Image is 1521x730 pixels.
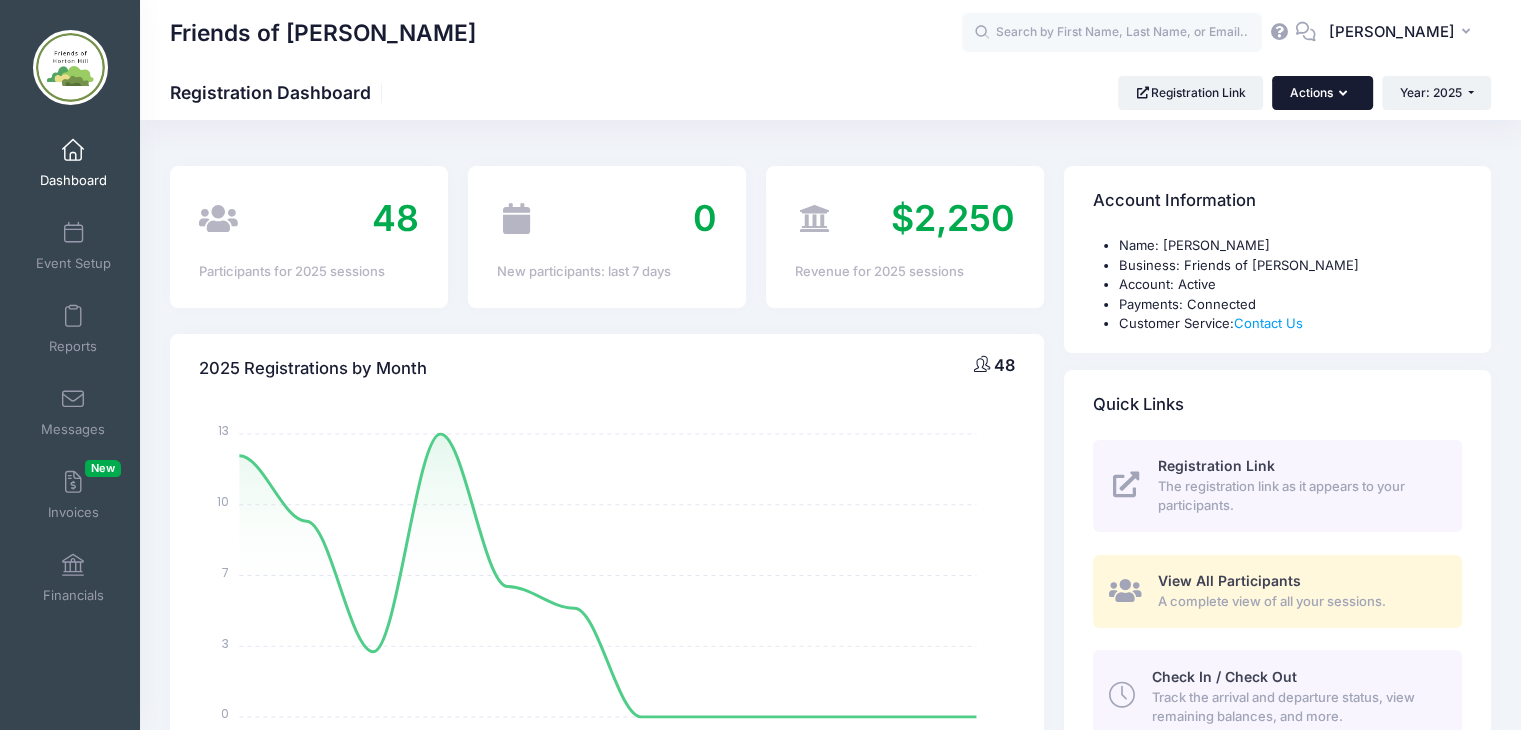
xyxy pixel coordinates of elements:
[26,128,121,198] a: Dashboard
[1158,477,1439,516] span: The registration link as it appears to your participants.
[219,422,230,439] tspan: 13
[199,340,427,397] h4: 2025 Registrations by Month
[85,460,121,477] span: New
[1119,314,1462,334] li: Customer Service:
[962,13,1262,53] input: Search by First Name, Last Name, or Email...
[1119,295,1462,315] li: Payments: Connected
[40,172,107,189] span: Dashboard
[1329,21,1455,43] span: [PERSON_NAME]
[49,338,97,355] span: Reports
[26,460,121,530] a: InvoicesNew
[199,262,419,282] div: Participants for 2025 sessions
[1316,10,1491,56] button: [PERSON_NAME]
[1158,572,1301,589] span: View All Participants
[693,196,717,240] span: 0
[41,421,105,438] span: Messages
[1093,173,1256,230] h4: Account Information
[26,543,121,613] a: Financials
[1119,256,1462,276] li: Business: Friends of [PERSON_NAME]
[1234,315,1303,331] a: Contact Us
[222,705,230,722] tspan: 0
[1093,440,1462,532] a: Registration Link The registration link as it appears to your participants.
[1151,668,1296,685] span: Check In / Check Out
[795,262,1015,282] div: Revenue for 2025 sessions
[1119,236,1462,256] li: Name: [PERSON_NAME]
[218,493,230,510] tspan: 10
[1119,275,1462,295] li: Account: Active
[26,377,121,447] a: Messages
[1093,555,1462,628] a: View All Participants A complete view of all your sessions.
[1382,76,1491,110] button: Year: 2025
[1400,85,1462,100] span: Year: 2025
[1118,76,1263,110] a: Registration Link
[1093,376,1184,433] h4: Quick Links
[372,196,419,240] span: 48
[1272,76,1372,110] button: Actions
[891,196,1015,240] span: $2,250
[994,355,1015,375] span: 48
[223,564,230,581] tspan: 7
[43,587,104,604] span: Financials
[48,504,99,521] span: Invoices
[170,10,476,56] h1: Friends of [PERSON_NAME]
[26,211,121,281] a: Event Setup
[1158,457,1275,474] span: Registration Link
[223,634,230,651] tspan: 3
[1151,688,1439,727] span: Track the arrival and departure status, view remaining balances, and more.
[1158,592,1439,612] span: A complete view of all your sessions.
[26,294,121,364] a: Reports
[170,82,388,103] h1: Registration Dashboard
[36,255,111,272] span: Event Setup
[33,30,108,105] img: Friends of Horton Hill
[497,262,717,282] div: New participants: last 7 days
